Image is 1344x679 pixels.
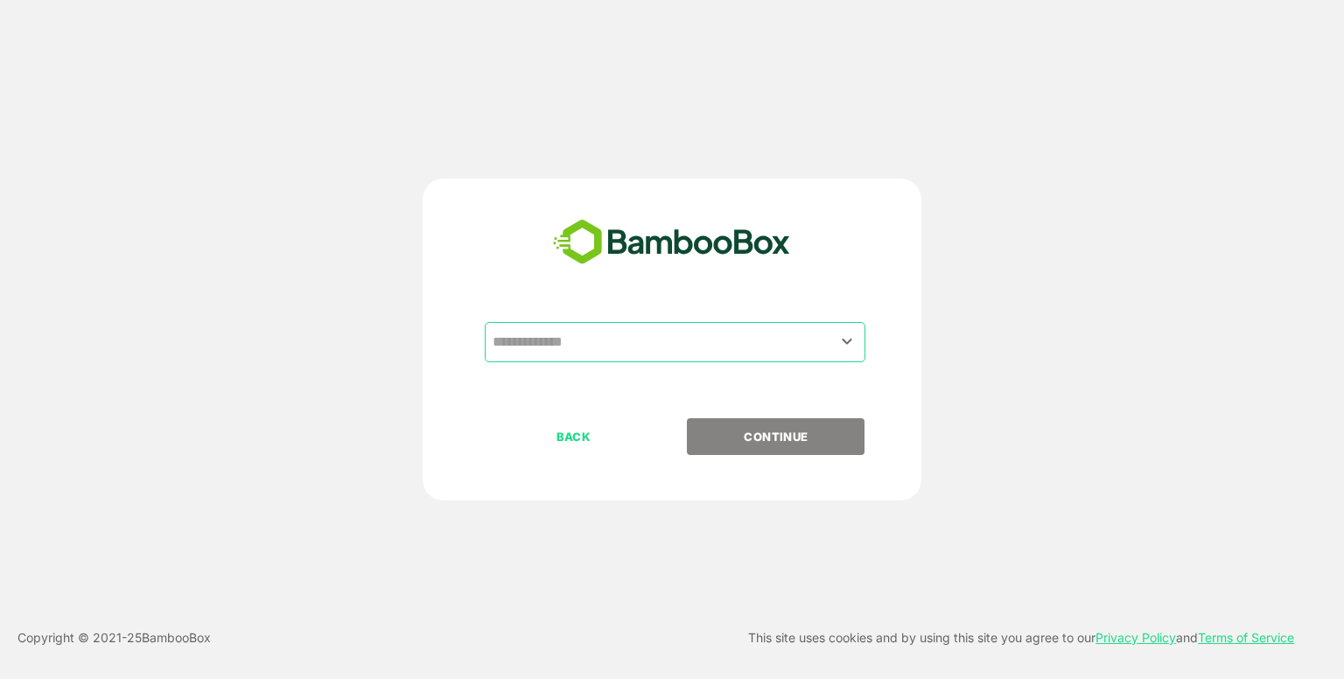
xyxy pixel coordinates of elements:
[1095,630,1176,645] a: Privacy Policy
[486,427,661,446] p: BACK
[836,330,859,353] button: Open
[689,427,864,446] p: CONTINUE
[1198,630,1294,645] a: Terms of Service
[748,627,1294,648] p: This site uses cookies and by using this site you agree to our and
[543,213,800,271] img: bamboobox
[17,627,211,648] p: Copyright © 2021- 25 BambooBox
